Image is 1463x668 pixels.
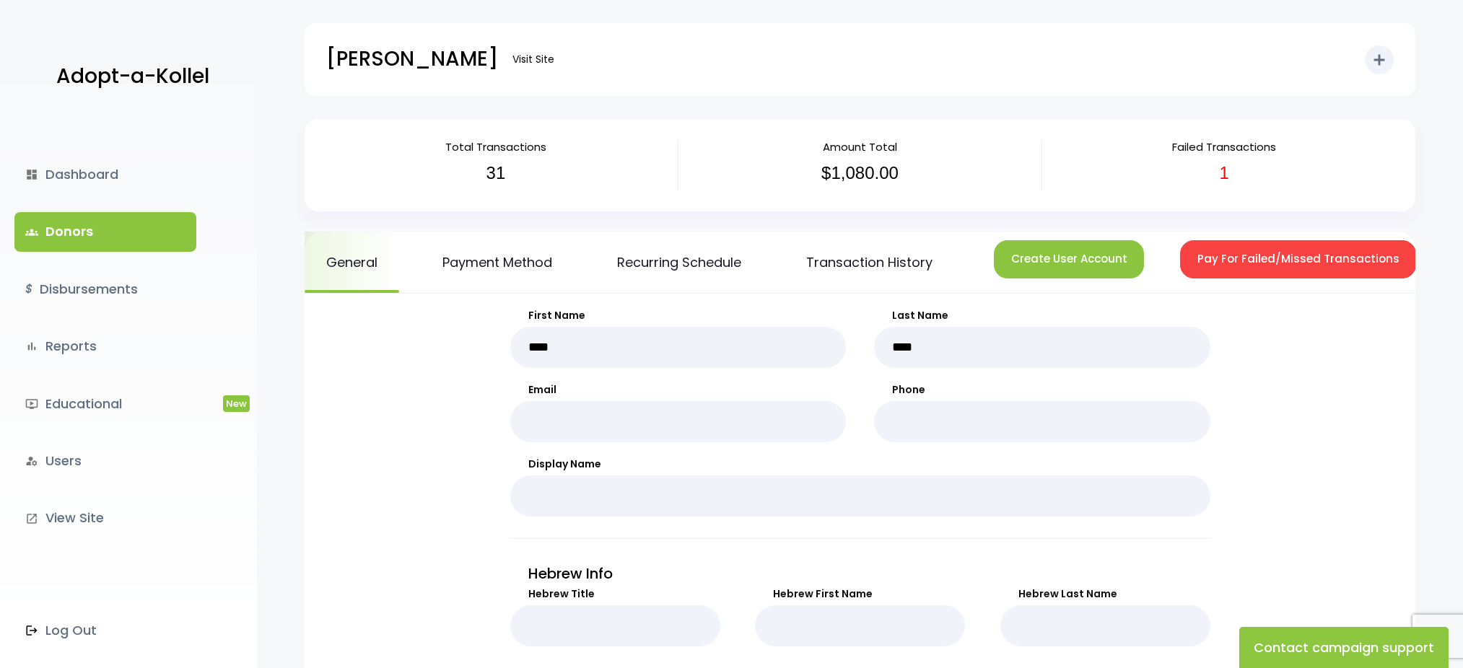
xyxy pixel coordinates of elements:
a: Adopt-a-Kollel [49,42,209,112]
label: Last Name [874,308,1210,323]
label: Phone [874,382,1210,397]
i: bar_chart [25,340,38,353]
label: First Name [510,308,847,323]
span: Failed Transactions [1172,139,1276,154]
label: Hebrew Last Name [1000,586,1210,602]
a: General [305,232,399,293]
a: Visit Site [505,45,562,74]
i: dashboard [25,168,38,181]
a: manage_accountsUsers [14,441,196,480]
p: Adopt-a-Kollel [56,58,209,95]
i: $ [25,279,32,300]
a: groupsDonors [14,212,196,251]
label: Display Name [510,457,1210,472]
h3: $1,080.00 [689,163,1031,184]
label: Hebrew First Name [755,586,965,602]
button: Pay For Failed/Missed Transactions [1180,240,1416,278]
span: groups [25,226,38,239]
p: [PERSON_NAME] [326,41,498,77]
a: launchView Site [14,498,196,537]
a: dashboardDashboard [14,155,196,194]
button: Contact campaign support [1239,627,1449,668]
a: $Disbursements [14,270,196,309]
a: Payment Method [421,232,574,293]
button: Create User Account [994,240,1144,278]
button: add [1365,45,1394,74]
h3: 1 [1053,163,1395,184]
i: manage_accounts [25,454,38,467]
a: Log Out [14,611,196,650]
p: Hebrew Info [510,561,1210,586]
i: launch [25,512,38,525]
label: Hebrew Title [510,586,720,602]
span: Total Transactions [445,139,546,154]
a: ondemand_videoEducationalNew [14,384,196,423]
span: New [223,395,250,412]
i: add [1371,51,1388,69]
a: Recurring Schedule [595,232,763,293]
a: Transaction History [785,232,954,293]
label: Email [510,382,847,397]
h3: 31 [325,163,667,184]
i: ondemand_video [25,397,38,410]
a: bar_chartReports [14,327,196,366]
span: Amount Total [823,139,897,154]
